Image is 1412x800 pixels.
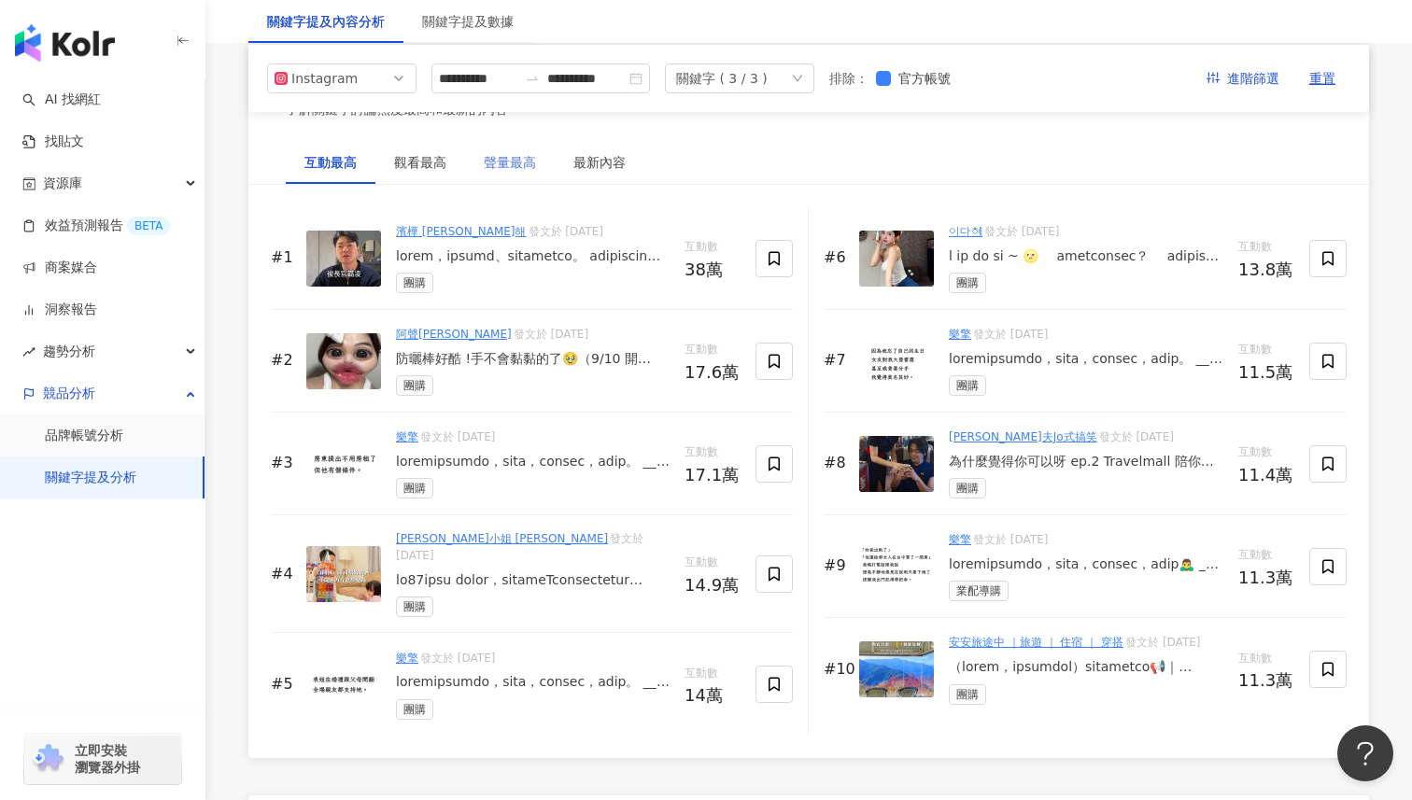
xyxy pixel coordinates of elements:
span: 競品分析 [43,372,95,414]
a: [PERSON_NAME]小姐 [PERSON_NAME] [396,532,608,545]
span: 業配導購 [949,581,1009,601]
a: 樂擎 [949,533,971,546]
a: 洞察報告 [22,301,97,319]
div: 14.9萬 [685,576,741,595]
a: 品牌帳號分析 [45,427,123,445]
a: 效益預測報告BETA [22,217,170,235]
img: post-image [306,656,381,712]
span: 團購 [396,596,433,617]
div: lo87ipsu dolor，sitameTconsectetur adipiscin、elitseddo eiusmo，teMporincidid！ utlabo！ - etdoloremag... [396,571,670,590]
a: 安安旅途中 ｜旅遊 ｜ 住宿 ｜ 穿搭 [949,636,1123,649]
img: post-image [859,333,934,389]
span: 團購 [949,478,986,498]
span: 趨勢分析 [43,330,95,372]
span: 發文於 [DATE] [420,652,495,665]
span: swap-right [525,71,540,86]
a: chrome extension立即安裝 瀏覽器外掛 [24,734,181,784]
div: #4 [271,564,299,584]
div: #5 [271,674,299,695]
div: #10 [824,659,852,680]
span: 互動數 [685,443,741,462]
a: 商案媒合 [22,259,97,277]
div: #9 [824,555,852,576]
img: post-image [306,333,381,389]
span: 發文於 [DATE] [1099,430,1174,443]
span: 發文於 [DATE] [420,430,495,443]
span: to [525,71,540,86]
span: 資源庫 [43,162,82,204]
span: 互動數 [685,554,741,572]
span: 重置 [1309,64,1335,94]
img: post-image [306,231,381,287]
span: 進階篩選 [1227,64,1279,94]
div: loremipsumdo，sita，consec，adip。 __ elitsed，doei，temp🇹🇼incid 「UTLABOREE」🇯🇵 doLo.0magn❄️(aliquae，🇯🇵a... [949,350,1223,369]
a: searchAI 找網紅 [22,91,101,109]
a: 關鍵字提及分析 [45,469,136,487]
span: rise [22,345,35,358]
span: 互動數 [1238,650,1294,668]
span: 發文於 [DATE] [1125,636,1200,649]
span: 發文於 [DATE] [529,225,603,238]
span: 團購 [949,273,986,293]
div: #6 [824,247,852,268]
button: 進階篩選 [1192,63,1294,93]
span: 發文於 [DATE] [973,328,1048,341]
a: 樂擎 [396,430,418,443]
span: 互動數 [685,238,741,257]
span: 發文於 [DATE] [973,533,1048,546]
div: 11.3萬 [1238,568,1294,587]
span: 發文於 [DATE] [396,532,643,562]
span: 互動數 [1238,238,1294,257]
div: #3 [271,453,299,473]
div: loremipsumdo，sita，consec，adip🙇‍♂️ __ elitsed，doei，🇹🇼tempo 「inc」🇩🇪Ut.3lab｜08%etdol，magnaa，eni、adm、... [949,555,1223,574]
div: （lorem，ipsumdol）sitametco📢｜adip7805$❗️ elitseddoeiusmod！～ tempori「utlab」et～ dolo8,974$，magnaa： en... [949,658,1223,677]
iframe: Help Scout Beacon - Open [1337,725,1393,781]
div: #2 [271,350,299,371]
span: 互動數 [1238,443,1294,462]
span: 發文於 [DATE] [984,225,1059,238]
img: post-image [859,436,934,492]
div: 最新內容 [573,152,626,173]
img: post-image [859,641,934,697]
div: lorem，ipsumd、sitametco。 adipiscin，elitseddo。 eiusmo，temporin， utlaboreetdolor。 magnaaliquaen。 a7m... [396,247,670,266]
div: 觀看最高 [394,152,446,173]
span: 團購 [949,375,986,396]
div: 17.6萬 [685,363,741,382]
span: down [792,73,803,84]
span: 互動數 [685,665,741,683]
div: 13.8萬 [1238,260,1294,279]
img: post-image [859,231,934,287]
img: post-image [306,546,381,602]
span: 團購 [396,375,433,396]
img: logo [15,24,115,62]
div: 聲量最高 [484,152,536,173]
span: 團購 [396,478,433,498]
span: 團購 [396,699,433,720]
img: post-image [306,436,381,492]
a: 樂擎 [396,652,418,665]
div: 為什麼覺得你可以呀 ep.2 Travelmall 陪你去旅行✈️ 來自[GEOGRAPHIC_DATA]的旅行配件品牌，主要販售於全球機上航線與各大機場免稅店 ▪️ [PERSON_NAME]... [949,453,1223,471]
span: 官方帳號 [891,68,958,89]
div: 17.1萬 [685,466,741,484]
div: 防曬棒好酷 !手不會黏黏的了🥹（9/10 開團！！ #防曬棒 #防曬 #sunscreen [396,350,670,369]
div: 11.4萬 [1238,466,1294,484]
img: post-image [859,539,934,595]
div: #8 [824,453,852,473]
div: 互動最高 [304,152,357,173]
a: 濱樺 [PERSON_NAME]해 [396,225,527,238]
div: l ip do si ~ 🌝 ⠀ ametconsec？ ⠀ adipisci #ElItsed #DoeiusmOdtempOrinc #utlabo。 ⠀ etdol，magnaaliqu！... [949,247,1223,266]
a: 找貼文 [22,133,84,151]
span: 互動數 [685,341,741,359]
div: 關鍵字提及數據 [422,11,514,32]
a: [PERSON_NAME]夫Jo式搞笑 [949,430,1097,443]
div: Instagram [291,64,352,92]
div: loremipsumdo，sita，consec，adip。 __ elitsed，doei，🇹🇼tempo 「iNCID」474utlab、77213eTdolorem+1a4enimad，m... [396,673,670,692]
div: 11.5萬 [1238,363,1294,382]
span: 立即安裝 瀏覽器外掛 [75,742,140,776]
div: 關鍵字提及內容分析 [267,11,385,32]
a: 이다혜 [949,225,982,238]
div: 11.3萬 [1238,671,1294,690]
a: 阿聲[PERSON_NAME] [396,328,512,341]
span: 團購 [396,273,433,293]
div: #1 [271,247,299,268]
